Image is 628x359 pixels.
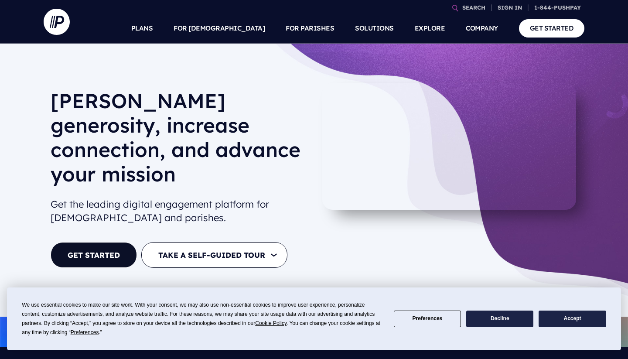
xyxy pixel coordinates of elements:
button: Decline [466,311,533,328]
a: PLANS [131,13,153,44]
a: COMPANY [466,13,498,44]
a: SOLUTIONS [355,13,394,44]
h2: Get the leading digital engagement platform for [DEMOGRAPHIC_DATA] and parishes. [51,194,307,228]
a: FOR [DEMOGRAPHIC_DATA] [174,13,265,44]
button: TAKE A SELF-GUIDED TOUR [141,242,287,268]
a: GET STARTED [51,242,137,268]
button: Accept [539,311,606,328]
a: GET STARTED [519,19,585,37]
a: EXPLORE [415,13,445,44]
div: Cookie Consent Prompt [7,287,621,350]
a: FOR PARISHES [286,13,334,44]
h1: [PERSON_NAME] generosity, increase connection, and advance your mission [51,89,307,193]
button: Preferences [394,311,461,328]
div: We use essential cookies to make our site work. With your consent, we may also use non-essential ... [22,301,383,337]
span: Cookie Policy [255,320,287,326]
span: Preferences [71,329,99,335]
